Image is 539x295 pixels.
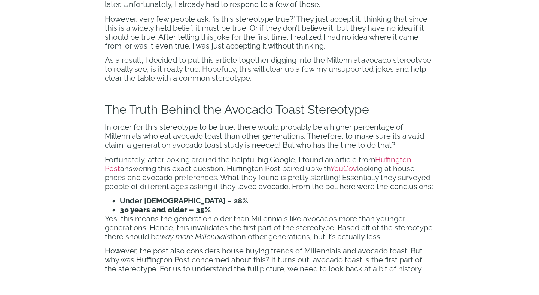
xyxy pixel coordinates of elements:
[105,102,369,116] span: The Truth Behind the Avocado Toast Stereotype
[105,155,375,164] span: Fortunately, after poking around the helpful big Google, I found an article from
[105,123,424,150] span: In order for this stereotype to be true, there would probably be a higher percentage of Millennia...
[120,196,248,205] b: Under [DEMOGRAPHIC_DATA] – 28%
[105,246,423,273] span: However, the post also considers house buying trends of Millennials and avocado toast. But why wa...
[105,56,431,83] span: As a result, I decided to put this article together digging into the Millennial avocado stereotyp...
[330,164,357,173] a: YouGov
[120,164,330,173] span: answering this exact question. Huffington Post paired up with
[230,232,382,241] span: than other generations, but it’s actually less.
[105,15,427,50] span: However, very few people ask, ‘is this stereotype true?’ They just accept it, thinking that since...
[105,155,411,173] a: Huffington Post
[120,205,211,214] b: 30 years and older – 35%
[160,232,230,241] span: way more Millennials
[105,164,433,191] span: looking at house prices and avocado preferences. What they found is pretty startling! Essentially...
[105,214,433,241] span: Yes, this means the generation older than Millennials like avocados more than younger generations...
